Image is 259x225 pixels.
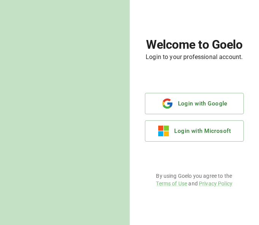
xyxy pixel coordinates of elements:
[146,38,242,52] h1: Welcome to Goelo
[199,180,232,187] a: Privacy Policy
[146,52,243,62] h6: Login to your professional account.
[145,120,244,142] button: Login with Microsoft
[145,93,244,114] button: Login with Google
[158,126,169,136] img: microsoft.e116a418f9c5f551889532b8c5095213.svg
[161,98,173,109] img: google.b40778ce9db962e9de29649090e3d307.svg
[156,180,187,187] a: Terms of Use
[156,172,232,187] p: By using Goelo you agree to the and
